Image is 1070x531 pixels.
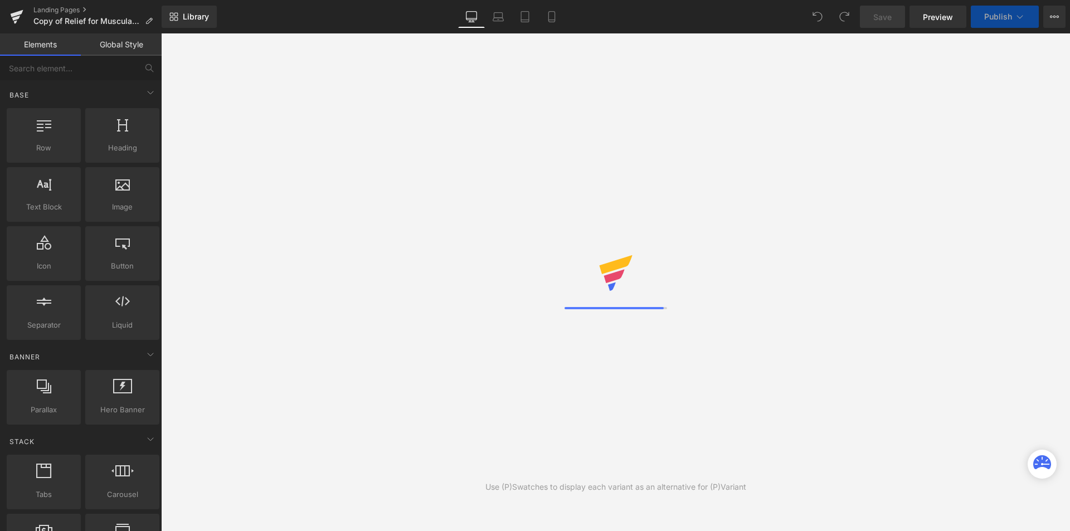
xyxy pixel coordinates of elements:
a: Global Style [81,33,162,56]
span: Banner [8,352,41,362]
a: Mobile [538,6,565,28]
span: Library [183,12,209,22]
span: Heading [89,142,156,154]
span: Liquid [89,319,156,331]
span: Preview [923,11,953,23]
span: Publish [984,12,1012,21]
span: Tabs [10,489,77,500]
span: Base [8,90,30,100]
a: New Library [162,6,217,28]
a: Tablet [512,6,538,28]
div: Use (P)Swatches to display each variant as an alternative for (P)Variant [485,481,746,493]
span: Carousel [89,489,156,500]
span: Save [873,11,892,23]
span: Icon [10,260,77,272]
a: Landing Pages [33,6,162,14]
span: Row [10,142,77,154]
button: Redo [833,6,855,28]
button: More [1043,6,1066,28]
span: Text Block [10,201,77,213]
span: Hero Banner [89,404,156,416]
button: Publish [971,6,1039,28]
span: Image [89,201,156,213]
span: Parallax [10,404,77,416]
span: Stack [8,436,36,447]
span: Button [89,260,156,272]
span: Separator [10,319,77,331]
a: Laptop [485,6,512,28]
a: Desktop [458,6,485,28]
a: Preview [909,6,966,28]
span: Copy of Relief for Muscular Pain [33,17,140,26]
button: Undo [806,6,829,28]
